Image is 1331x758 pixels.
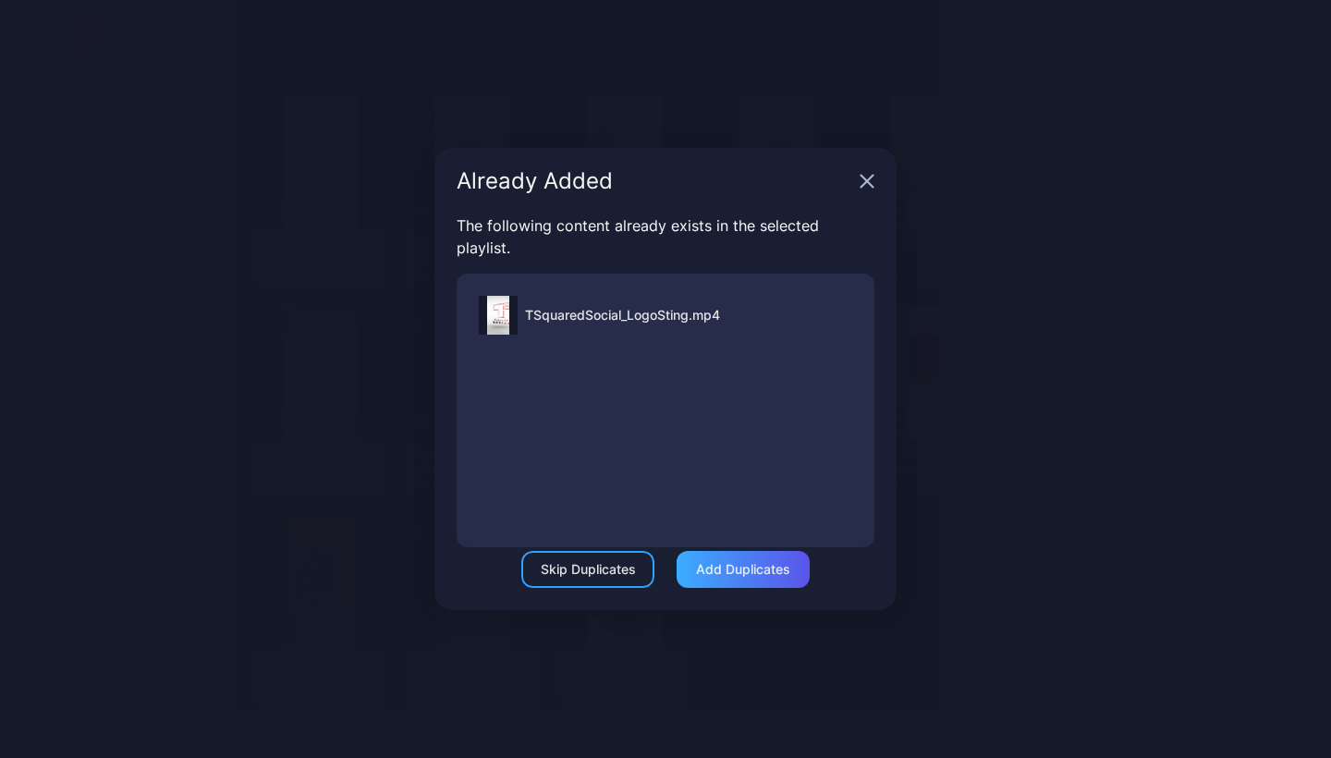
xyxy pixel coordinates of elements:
[525,304,720,326] div: TSquaredSocial_LogoSting.mp4
[696,562,790,577] div: Add Duplicates
[541,562,636,577] div: Skip Duplicates
[521,551,654,588] button: Skip Duplicates
[677,551,810,588] button: Add Duplicates
[457,214,874,259] p: The following content already exists in the selected playlist.
[457,170,852,192] div: Already Added
[487,296,509,335] img: Thumb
